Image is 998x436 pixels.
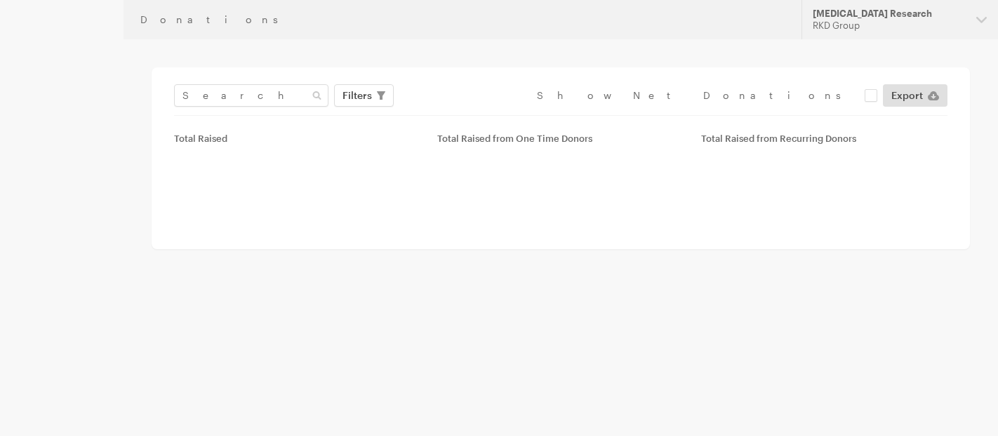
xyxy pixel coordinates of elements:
span: Export [891,87,923,104]
div: [MEDICAL_DATA] Research [813,8,965,20]
span: Filters [342,87,372,104]
input: Search Name & Email [174,84,328,107]
div: Total Raised from One Time Donors [437,133,684,144]
div: Total Raised [174,133,420,144]
div: Total Raised from Recurring Donors [701,133,947,144]
button: Filters [334,84,394,107]
a: Export [883,84,947,107]
div: RKD Group [813,20,965,32]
